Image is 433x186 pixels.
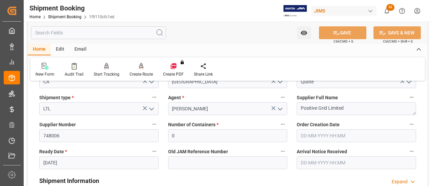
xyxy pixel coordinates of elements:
div: Share Link [194,71,213,77]
span: Number of Containers [168,121,219,128]
span: Old JAM Reference Number [168,148,228,155]
button: Order Creation Date [407,120,416,129]
button: open menu [275,104,285,114]
div: Email [69,44,92,55]
div: Create Route [130,71,153,77]
input: Type to search/select [39,75,159,88]
button: JIMS [312,4,379,17]
input: DD-MM-YYYY [39,156,159,169]
button: SAVE & NEW [373,26,421,39]
button: show 32 new notifications [379,3,394,19]
button: Supplier Full Name [407,93,416,102]
button: open menu [297,26,311,39]
div: Shipment Booking [29,3,114,13]
span: Supplier Number [39,121,76,128]
div: Edit [51,44,69,55]
a: Home [29,15,41,19]
div: Start Tracking [94,71,119,77]
button: SAVE [319,26,366,39]
input: Search Fields [31,26,166,39]
span: Ready Date [39,148,67,155]
button: Help Center [394,3,410,19]
button: Supplier Number [150,120,159,129]
span: Ctrl/CMD + Shift + S [383,39,413,44]
button: open menu [146,77,156,87]
img: Exertis%20JAM%20-%20Email%20Logo.jpg_1722504956.jpg [283,5,307,17]
div: JIMS [312,6,377,16]
div: Audit Trail [65,71,84,77]
textarea: Positive Grid Limited [297,102,416,115]
span: 32 [386,4,394,11]
button: open menu [275,77,285,87]
button: open menu [146,104,156,114]
button: Agent * [278,93,287,102]
button: Ready Date * [150,147,159,156]
button: Old JAM Reference Number [278,147,287,156]
div: New Form [36,71,54,77]
span: Ctrl/CMD + S [334,39,353,44]
span: Agent [168,94,184,101]
span: Order Creation Date [297,121,340,128]
button: Number of Containers * [278,120,287,129]
button: Shipment type * [150,93,159,102]
h2: Shipment Information [39,176,99,185]
div: Expand [392,178,408,185]
button: Arrival Notice Received [407,147,416,156]
div: Home [28,44,51,55]
input: DD-MM-YYYY HH:MM [297,156,416,169]
input: DD-MM-YYYY HH:MM [297,129,416,142]
span: Supplier Full Name [297,94,338,101]
button: open menu [403,77,413,87]
span: Shipment type [39,94,74,101]
a: Shipment Booking [48,15,82,19]
span: Arrival Notice Received [297,148,347,155]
